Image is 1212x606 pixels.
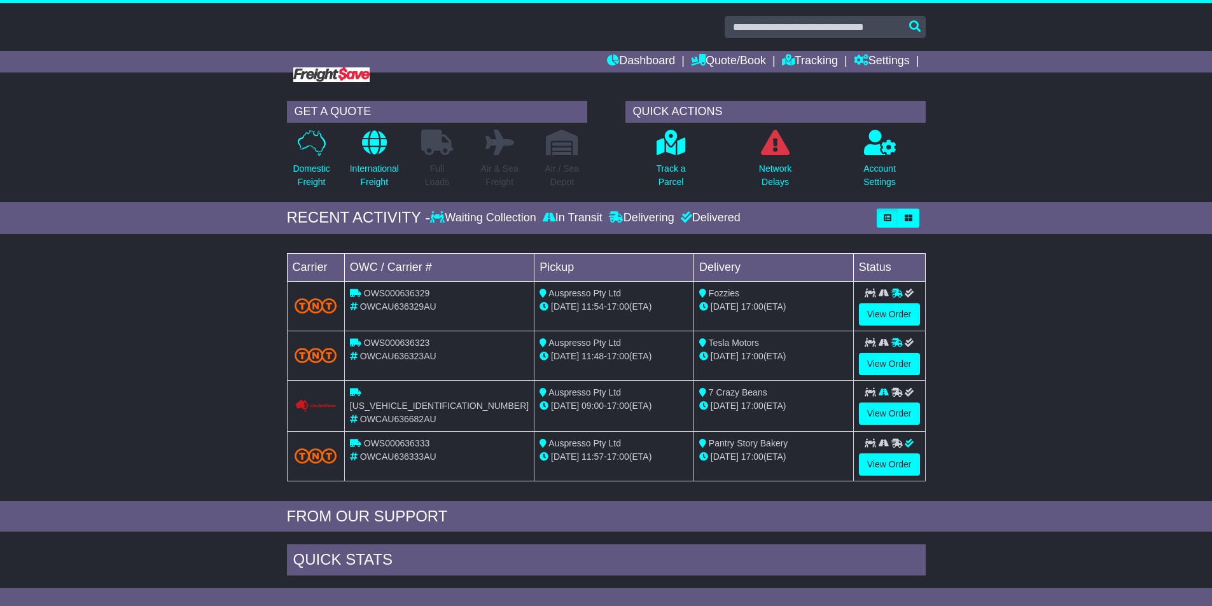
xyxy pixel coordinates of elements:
div: - (ETA) [540,300,688,313]
div: Waiting Collection [430,211,539,225]
div: - (ETA) [540,399,688,413]
div: RECENT ACTIVITY - [287,209,431,227]
span: 17:00 [741,451,763,462]
a: InternationalFreight [349,129,400,196]
span: Auspresso Pty Ltd [548,387,621,397]
span: OWS000636323 [364,338,430,348]
span: OWCAU636329AU [360,301,436,312]
span: [DATE] [551,451,579,462]
a: View Order [859,353,920,375]
span: 17:00 [741,301,763,312]
a: Dashboard [607,51,675,72]
a: AccountSettings [863,129,896,196]
span: [DATE] [711,301,739,312]
span: 11:48 [582,351,604,361]
span: Fozzies [709,288,739,298]
span: 17:00 [607,451,629,462]
span: Auspresso Pty Ltd [548,288,621,298]
a: View Order [859,303,920,326]
span: [DATE] [551,351,579,361]
img: TNT_Domestic.png [295,448,337,464]
div: (ETA) [699,300,848,313]
td: Carrier [287,253,344,281]
a: DomesticFreight [292,129,330,196]
div: Quick Stats [287,544,926,579]
a: Tracking [782,51,838,72]
span: Pantry Story Bakery [709,438,788,448]
div: Delivering [606,211,678,225]
p: Network Delays [759,162,791,189]
span: OWCAU636333AU [360,451,436,462]
img: Freight Save [293,67,370,82]
span: OWCAU636682AU [360,414,436,424]
span: [DATE] [551,401,579,411]
div: - (ETA) [540,450,688,464]
span: OWS000636333 [364,438,430,448]
span: Tesla Motors [709,338,759,348]
div: (ETA) [699,350,848,363]
td: Status [853,253,925,281]
span: [US_VEHICLE_IDENTIFICATION_NUMBER] [350,401,529,411]
a: NetworkDelays [758,129,792,196]
div: (ETA) [699,399,848,413]
span: [DATE] [711,401,739,411]
td: OWC / Carrier # [344,253,534,281]
span: 7 Crazy Beans [709,387,767,397]
span: OWCAU636323AU [360,351,436,361]
a: Track aParcel [655,129,686,196]
img: Couriers_Please.png [295,399,337,413]
div: In Transit [540,211,606,225]
div: QUICK ACTIONS [625,101,926,123]
span: 17:00 [741,351,763,361]
div: (ETA) [699,450,848,464]
td: Delivery [693,253,853,281]
img: TNT_Domestic.png [295,298,337,313]
p: Domestic Freight [293,162,330,189]
span: [DATE] [711,351,739,361]
span: Auspresso Pty Ltd [548,338,621,348]
p: Account Settings [863,162,896,189]
div: Delivered [678,211,741,225]
span: 11:54 [582,301,604,312]
span: 17:00 [607,351,629,361]
span: 17:00 [741,401,763,411]
span: OWS000636329 [364,288,430,298]
p: International Freight [350,162,399,189]
div: GET A QUOTE [287,101,587,123]
span: 17:00 [607,401,629,411]
a: View Order [859,403,920,425]
img: TNT_Domestic.png [295,348,337,363]
span: 11:57 [582,451,604,462]
a: Quote/Book [691,51,766,72]
p: Full Loads [421,162,453,189]
div: - (ETA) [540,350,688,363]
span: [DATE] [711,451,739,462]
td: Pickup [534,253,694,281]
span: 17:00 [607,301,629,312]
span: Auspresso Pty Ltd [548,438,621,448]
a: View Order [859,453,920,476]
div: FROM OUR SUPPORT [287,507,926,526]
p: Air & Sea Freight [481,162,519,189]
p: Air / Sea Depot [545,162,580,189]
span: 09:00 [582,401,604,411]
span: [DATE] [551,301,579,312]
p: Track a Parcel [656,162,685,189]
a: Settings [854,51,910,72]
